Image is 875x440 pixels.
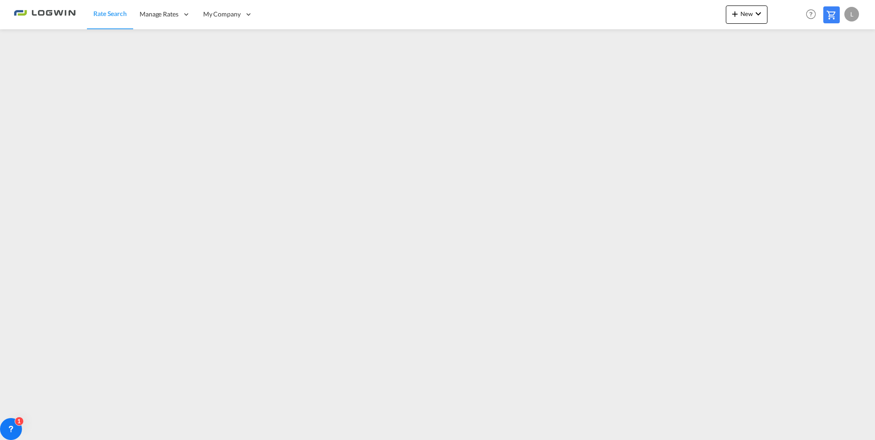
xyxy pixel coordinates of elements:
[844,7,859,21] div: L
[803,6,823,23] div: Help
[140,10,178,19] span: Manage Rates
[803,6,819,22] span: Help
[203,10,241,19] span: My Company
[726,5,767,24] button: icon-plus 400-fgNewicon-chevron-down
[14,4,76,25] img: 2761ae10d95411efa20a1f5e0282d2d7.png
[729,8,740,19] md-icon: icon-plus 400-fg
[729,10,764,17] span: New
[93,10,127,17] span: Rate Search
[753,8,764,19] md-icon: icon-chevron-down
